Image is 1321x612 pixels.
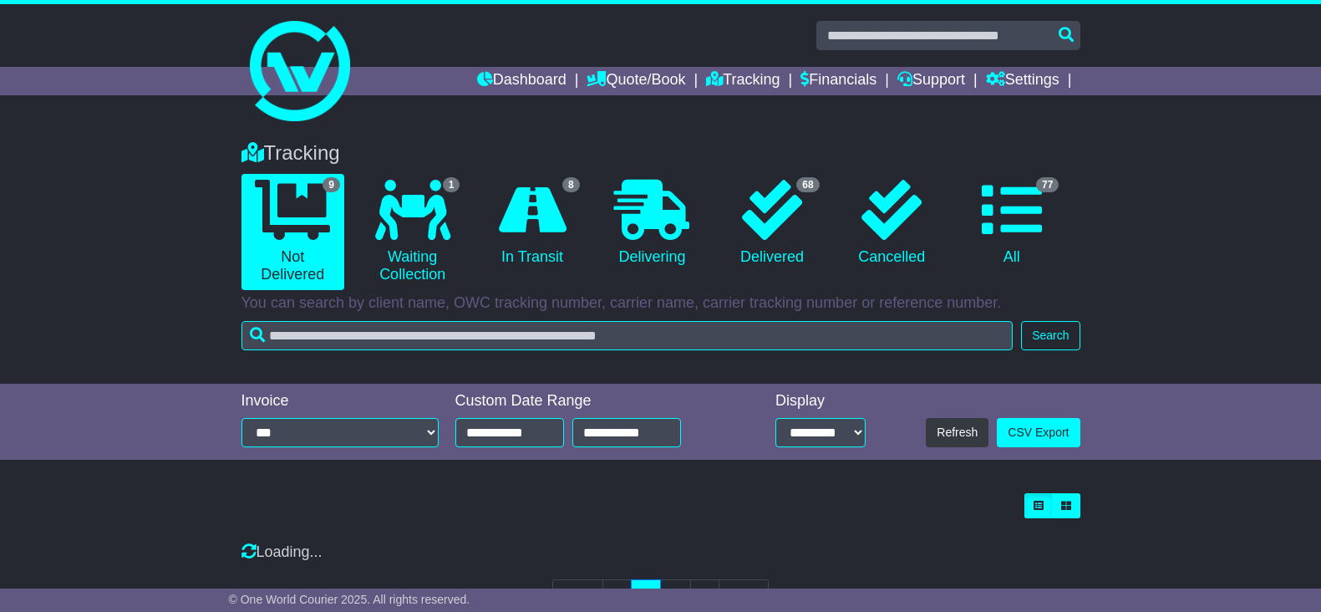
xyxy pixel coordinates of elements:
button: Search [1021,321,1080,350]
span: 9 [323,177,340,192]
a: Tracking [706,67,780,95]
a: 8 In Transit [480,174,583,273]
div: Display [775,392,866,411]
a: 68 Delivered [720,174,823,273]
div: Tracking [233,141,1089,166]
span: 1 [443,177,460,192]
a: Dashboard [477,67,567,95]
div: Custom Date Range [455,392,724,411]
span: 68 [796,177,819,192]
button: Refresh [926,418,988,447]
p: You can search by client name, OWC tracking number, carrier name, carrier tracking number or refe... [241,294,1080,313]
a: Settings [986,67,1059,95]
a: 9 Not Delivered [241,174,344,290]
a: Delivering [601,174,704,273]
a: Financials [800,67,876,95]
a: Quote/Book [587,67,685,95]
div: Loading... [241,543,1080,562]
span: © One World Courier 2025. All rights reserved. [229,593,470,606]
span: 8 [562,177,580,192]
span: 77 [1036,177,1059,192]
a: Cancelled [841,174,943,273]
a: CSV Export [997,418,1080,447]
a: 1 Waiting Collection [361,174,464,290]
a: 77 All [960,174,1063,273]
a: Support [897,67,965,95]
div: Invoice [241,392,439,411]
